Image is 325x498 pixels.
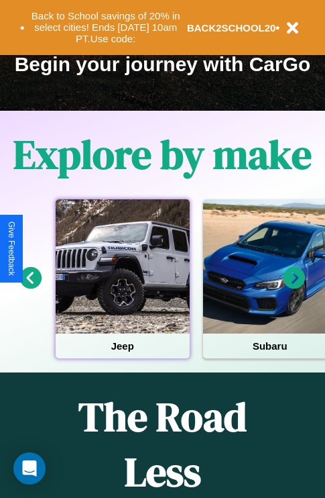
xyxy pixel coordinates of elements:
h4: Jeep [56,334,190,358]
button: Back to School savings of 20% in select cities! Ends [DATE] 10am PT.Use code: [25,7,187,48]
b: BACK2SCHOOL20 [187,22,276,34]
div: Open Intercom Messenger [13,452,46,485]
h1: Explore by make [13,127,312,182]
div: Give Feedback [7,221,16,276]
